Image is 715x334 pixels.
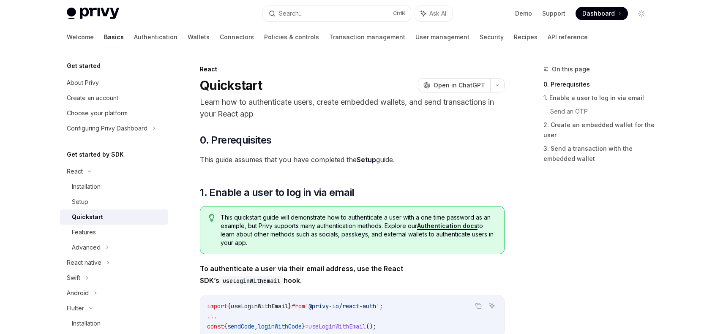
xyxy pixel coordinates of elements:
[67,27,94,47] a: Welcome
[329,27,405,47] a: Transaction management
[60,225,168,240] a: Features
[67,8,119,19] img: light logo
[104,27,124,47] a: Basics
[305,323,308,330] span: =
[543,78,655,91] a: 0. Prerequisites
[552,64,590,74] span: On this page
[67,166,83,177] div: React
[200,96,505,120] p: Learn how to authenticate users, create embedded wallets, and send transactions in your React app
[67,303,84,313] div: Flutter
[207,312,217,320] span: ...
[200,154,505,166] span: This guide assumes that you have completed the guide.
[134,27,177,47] a: Authentication
[200,264,403,285] strong: To authenticate a user via their email address, use the React SDK’s hook.
[543,142,655,166] a: 3. Send a transaction with the embedded wallet
[576,7,628,20] a: Dashboard
[200,65,505,73] div: React
[67,258,101,268] div: React native
[200,78,262,93] h1: Quickstart
[292,302,305,310] span: from
[366,323,376,330] span: ();
[188,27,210,47] a: Wallets
[200,186,354,199] span: 1. Enable a user to log in via email
[72,212,103,222] div: Quickstart
[434,81,485,90] span: Open in ChatGPT
[542,9,565,18] a: Support
[224,323,227,330] span: {
[582,9,615,18] span: Dashboard
[305,302,379,310] span: '@privy-io/react-auth'
[67,149,124,160] h5: Get started by SDK
[231,302,288,310] span: useLoginWithEmail
[209,214,215,222] svg: Tip
[308,323,366,330] span: useLoginWithEmail
[415,6,452,21] button: Ask AI
[72,197,88,207] div: Setup
[67,78,99,88] div: About Privy
[67,123,147,133] div: Configuring Privy Dashboard
[263,6,411,21] button: Search...CtrlK
[279,8,303,19] div: Search...
[60,179,168,194] a: Installation
[67,108,128,118] div: Choose your platform
[67,273,80,283] div: Swift
[67,288,89,298] div: Android
[543,118,655,142] a: 2. Create an embedded wallet for the user
[207,323,224,330] span: const
[548,27,588,47] a: API reference
[288,302,292,310] span: }
[60,90,168,106] a: Create an account
[72,182,101,192] div: Installation
[550,105,655,118] a: Send an OTP
[72,242,101,253] div: Advanced
[379,302,383,310] span: ;
[220,27,254,47] a: Connectors
[543,91,655,105] a: 1. Enable a user to log in via email
[473,300,484,311] button: Copy the contents from the code block
[254,323,258,330] span: ,
[67,93,118,103] div: Create an account
[221,213,496,247] span: This quickstart guide will demonstrate how to authenticate a user with a one time password as an ...
[415,27,469,47] a: User management
[200,133,271,147] span: 0. Prerequisites
[429,9,446,18] span: Ask AI
[227,323,254,330] span: sendCode
[357,155,376,164] a: Setup
[486,300,497,311] button: Ask AI
[72,227,96,237] div: Features
[417,222,478,230] a: Authentication docs
[227,302,231,310] span: {
[480,27,504,47] a: Security
[393,10,406,17] span: Ctrl K
[258,323,302,330] span: loginWithCode
[60,209,168,225] a: Quickstart
[219,276,284,285] code: useLoginWithEmail
[514,27,538,47] a: Recipes
[418,78,490,92] button: Open in ChatGPT
[207,302,227,310] span: import
[264,27,319,47] a: Policies & controls
[60,316,168,331] a: Installation
[302,323,305,330] span: }
[60,194,168,209] a: Setup
[60,75,168,90] a: About Privy
[60,106,168,121] a: Choose your platform
[515,9,532,18] a: Demo
[72,318,101,329] div: Installation
[67,61,101,71] h5: Get started
[635,7,648,20] button: Toggle dark mode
